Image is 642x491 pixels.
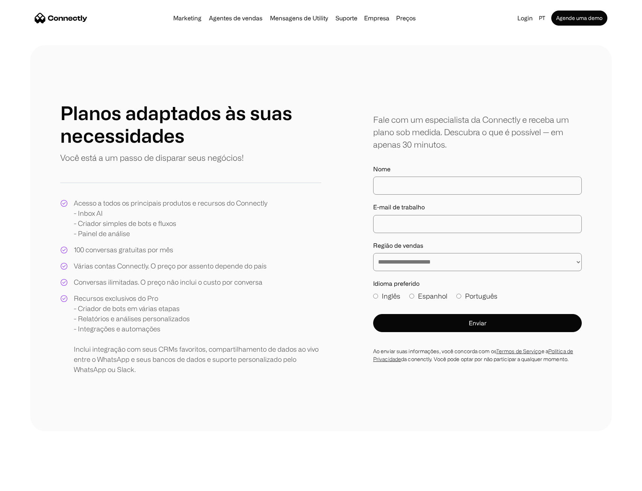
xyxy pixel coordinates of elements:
[74,293,321,375] div: Recursos exclusivos do Pro - Criador de bots em várias etapas - Relatórios e análises personaliza...
[373,348,573,362] a: Política de Privacidade
[267,15,331,21] a: Mensagens de Utility
[409,294,414,299] input: Espanhol
[74,198,267,239] div: Acesso a todos os principais produtos e recursos do Connectly - Inbox AI - Criador simples de bot...
[539,13,545,23] div: pt
[373,242,582,249] label: Região de vendas
[170,15,204,21] a: Marketing
[373,113,582,151] div: Fale com um especialista da Connectly e receba um plano sob medida. Descubra o que é possível — e...
[74,277,262,287] div: Conversas ilimitadas. O preço não inclui o custo por conversa
[60,102,321,147] h1: Planos adaptados às suas necessidades
[551,11,607,26] a: Agende uma demo
[206,15,265,21] a: Agentes de vendas
[373,204,582,211] label: E-mail de trabalho
[373,291,400,301] label: Inglês
[373,347,582,363] div: Ao enviar suas informações, você concorda com os e a da conenctly. Você pode optar por não partic...
[15,478,45,488] ul: Language list
[393,15,419,21] a: Preços
[456,291,497,301] label: Português
[514,13,536,23] a: Login
[332,15,360,21] a: Suporte
[496,348,541,354] a: Termos de Serviço
[373,314,582,332] button: Enviar
[74,245,173,255] div: 100 conversas gratuitas por mês
[364,13,389,23] div: Empresa
[74,261,267,271] div: Várias contas Connectly. O preço por assento depende do país
[60,151,244,164] p: Você está a um passo de disparar seus negócios!
[8,477,45,488] aside: Language selected: Português (Brasil)
[409,291,447,301] label: Espanhol
[362,13,392,23] div: Empresa
[373,166,582,173] label: Nome
[373,280,582,287] label: Idioma preferido
[456,294,461,299] input: Português
[35,12,87,24] a: home
[536,13,550,23] div: pt
[373,294,378,299] input: Inglês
